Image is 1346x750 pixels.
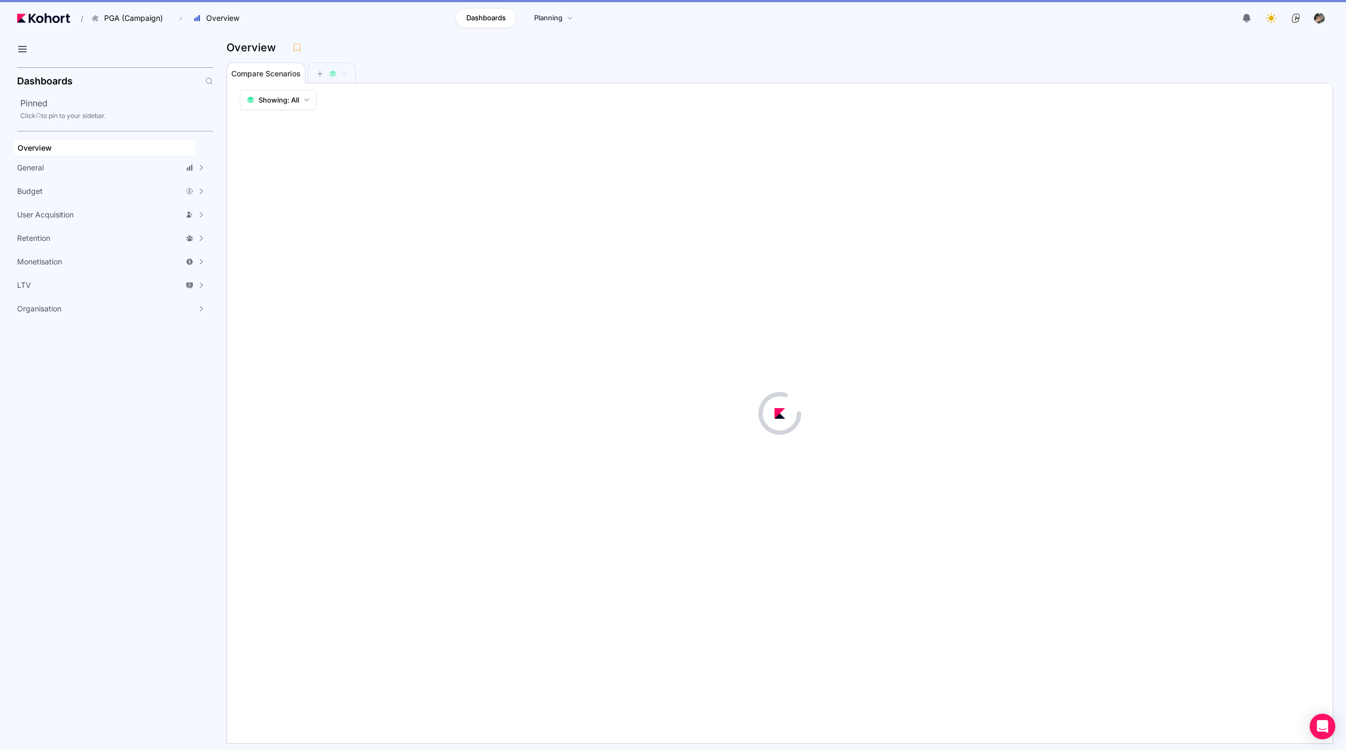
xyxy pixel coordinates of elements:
span: Overview [206,13,239,24]
span: Overview [18,143,52,152]
span: Budget [17,186,43,197]
a: Overview [14,140,195,156]
h2: Pinned [20,97,214,110]
span: LTV [17,280,31,291]
span: Retention [17,233,50,244]
span: Showing: All [259,95,299,105]
span: Monetisation [17,256,62,267]
h2: Dashboards [17,76,73,86]
span: Dashboards [466,13,506,24]
span: Compare Scenarios [231,70,301,77]
button: Overview [187,9,251,27]
img: Kohort logo [17,13,70,23]
button: PGA (Campaign) [85,9,174,27]
span: General [17,162,44,173]
span: / [72,13,83,24]
span: User Acquisition [17,209,74,220]
img: logo_ConcreteSoftwareLogo_20230810134128192030.png [1290,13,1301,24]
span: › [177,14,184,22]
div: Click to pin to your sidebar. [20,112,214,120]
h3: Overview [226,42,283,53]
button: Showing: All [240,90,317,110]
span: PGA (Campaign) [104,13,163,24]
a: Dashboards [455,8,517,28]
span: Organisation [17,303,61,314]
div: Open Intercom Messenger [1310,714,1335,739]
a: Planning [523,8,584,28]
span: Planning [534,13,562,24]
